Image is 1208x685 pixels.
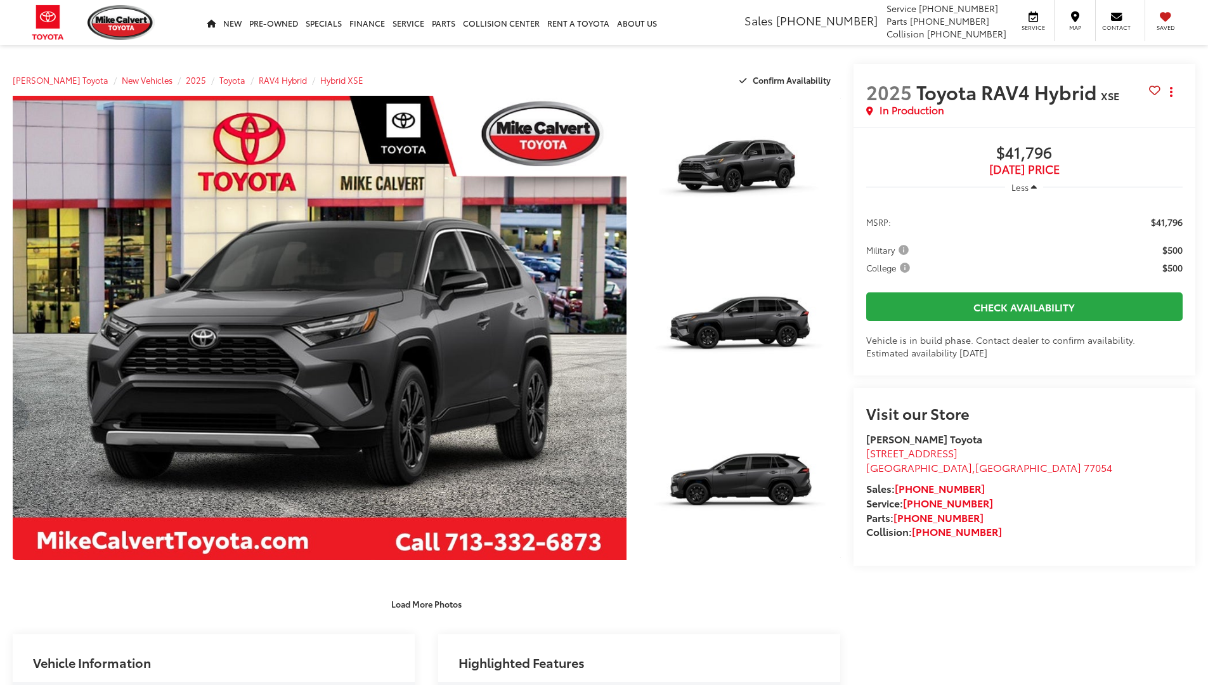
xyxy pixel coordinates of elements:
[776,12,878,29] span: [PHONE_NUMBER]
[640,410,841,561] a: Expand Photo 3
[887,15,907,27] span: Parts
[910,15,989,27] span: [PHONE_NUMBER]
[122,74,172,86] a: New Vehicles
[866,334,1183,359] div: Vehicle is in build phase. Contact dealer to confirm availability. Estimated availability [DATE]
[1152,23,1179,32] span: Saved
[880,103,944,117] span: In Production
[866,261,912,274] span: College
[866,460,1112,474] span: ,
[866,460,972,474] span: [GEOGRAPHIC_DATA]
[1005,176,1043,199] button: Less
[866,445,958,460] span: [STREET_ADDRESS]
[382,592,471,615] button: Load More Photos
[887,2,916,15] span: Service
[866,144,1183,163] span: $41,796
[638,94,842,247] img: 2025 Toyota RAV4 Hybrid Hybrid XSE
[866,216,891,228] span: MSRP:
[753,74,831,86] span: Confirm Availability
[320,74,363,86] a: Hybrid XSE
[916,78,1101,105] span: Toyota RAV4 Hybrid
[1162,261,1183,274] span: $500
[866,405,1183,421] h2: Visit our Store
[1162,244,1183,256] span: $500
[912,524,1002,538] a: [PHONE_NUMBER]
[259,74,307,86] a: RAV4 Hybrid
[866,524,1002,538] strong: Collision:
[927,27,1006,40] span: [PHONE_NUMBER]
[1011,181,1029,193] span: Less
[1170,87,1172,97] span: dropdown dots
[638,408,842,562] img: 2025 Toyota RAV4 Hybrid Hybrid XSE
[732,69,841,91] button: Confirm Availability
[6,93,632,563] img: 2025 Toyota RAV4 Hybrid Hybrid XSE
[1102,23,1131,32] span: Contact
[744,12,773,29] span: Sales
[893,510,984,525] a: [PHONE_NUMBER]
[88,5,155,40] img: Mike Calvert Toyota
[866,163,1183,176] span: [DATE] PRICE
[895,481,985,495] a: [PHONE_NUMBER]
[1061,23,1089,32] span: Map
[186,74,206,86] a: 2025
[13,96,627,560] a: Expand Photo 0
[866,431,982,446] strong: [PERSON_NAME] Toyota
[866,261,914,274] button: College
[1084,460,1112,474] span: 77054
[887,27,925,40] span: Collision
[1101,88,1119,103] span: XSE
[866,481,985,495] strong: Sales:
[866,510,984,525] strong: Parts:
[458,655,585,669] h2: Highlighted Features
[866,445,1112,474] a: [STREET_ADDRESS] [GEOGRAPHIC_DATA],[GEOGRAPHIC_DATA] 77054
[640,253,841,403] a: Expand Photo 2
[1160,81,1183,103] button: Actions
[866,292,1183,321] a: Check Availability
[866,495,993,510] strong: Service:
[219,74,245,86] a: Toyota
[13,74,108,86] a: [PERSON_NAME] Toyota
[919,2,998,15] span: [PHONE_NUMBER]
[638,251,842,405] img: 2025 Toyota RAV4 Hybrid Hybrid XSE
[866,244,913,256] button: Military
[975,460,1081,474] span: [GEOGRAPHIC_DATA]
[866,244,911,256] span: Military
[866,78,912,105] span: 2025
[1019,23,1048,32] span: Service
[33,655,151,669] h2: Vehicle Information
[640,96,841,246] a: Expand Photo 1
[903,495,993,510] a: [PHONE_NUMBER]
[1151,216,1183,228] span: $41,796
